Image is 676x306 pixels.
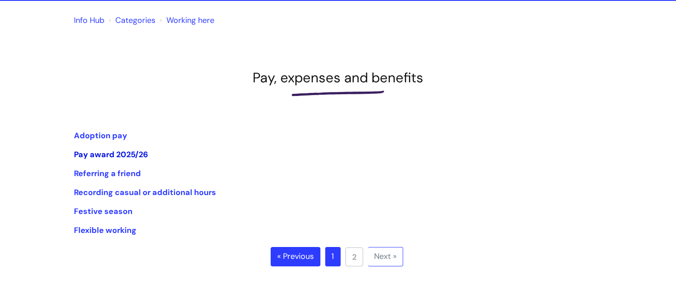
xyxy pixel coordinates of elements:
a: Recording casual or additional hours [74,187,216,198]
a: Categories [115,15,155,26]
a: Next » [368,247,403,266]
a: 2 [345,247,363,266]
a: Flexible working [74,225,136,236]
a: Pay award 2025/26 [74,149,148,160]
a: Adoption pay [74,130,127,141]
h1: Pay, expenses and benefits [74,70,602,86]
li: Working here [158,13,214,27]
a: Referring a friend [74,168,141,179]
a: 1 [325,247,341,266]
a: Working here [166,15,214,26]
li: Solution home [107,13,155,27]
a: « Previous [271,247,320,266]
a: Info Hub [74,15,104,26]
a: Festive season [74,206,132,217]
